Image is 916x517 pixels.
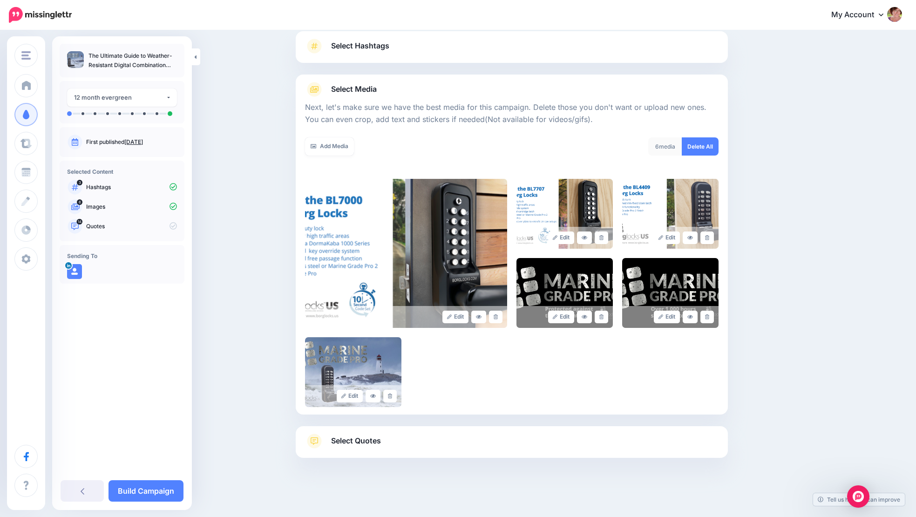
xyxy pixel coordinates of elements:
p: Hashtags [86,183,177,191]
a: Delete All [682,137,719,156]
a: My Account [822,4,902,27]
span: 3 [77,180,82,185]
img: fd4cb6fa6540a33218634d2859c96ca2_thumb.jpg [67,51,84,68]
span: Select Quotes [331,435,381,447]
a: Edit [548,231,575,244]
p: First published [86,138,177,146]
a: Tell us how we can improve [813,493,905,506]
div: Select Media [305,97,719,407]
a: Select Quotes [305,434,719,458]
span: Select Media [331,83,377,95]
img: 5M5UFAEWA80JRGRBKZNOAZ5VX7F4G60M_large.png [516,258,613,328]
div: Open Intercom Messenger [847,485,869,508]
span: 6 [655,143,659,150]
p: The Ultimate Guide to Weather-Resistant Digital Combination Locks: Controlled access in any envir... [88,51,177,70]
img: 0TMYTM583FQC204OZYBHAS2PWLQ2RKXP_large.png [622,258,719,328]
img: fd4cb6fa6540a33218634d2859c96ca2_large.jpg [305,337,401,407]
a: Add Media [305,137,354,156]
img: user_default_image.png [67,264,82,279]
a: Edit [548,311,575,323]
h4: Sending To [67,252,177,259]
img: SWM145M8JE3HM319DIJZIJI4JCGM47T7_large.png [516,179,613,249]
h4: Selected Content [67,168,177,175]
span: 14 [77,219,83,224]
img: 91H739TRSNO5LO58XMVX6I3HRL7ARQ49_large.png [305,179,507,328]
a: Select Media [305,82,719,97]
button: 12 month evergreen [67,88,177,107]
a: [DATE] [124,138,143,145]
a: Edit [654,311,680,323]
div: 12 month evergreen [74,92,166,103]
span: Select Hashtags [331,40,389,52]
span: 6 [77,199,82,205]
a: Edit [442,311,469,323]
div: media [648,137,682,156]
img: Missinglettr [9,7,72,23]
p: Quotes [86,222,177,231]
img: OREKY0YLTT8ZVNPHHMJQ8N9T81FQ6VCB_large.png [622,179,719,249]
p: Next, let's make sure we have the best media for this campaign. Delete those you don't want or up... [305,102,719,126]
p: Images [86,203,177,211]
img: menu.png [21,51,31,60]
a: Select Hashtags [305,39,719,63]
a: Edit [654,231,680,244]
a: Edit [337,390,363,402]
